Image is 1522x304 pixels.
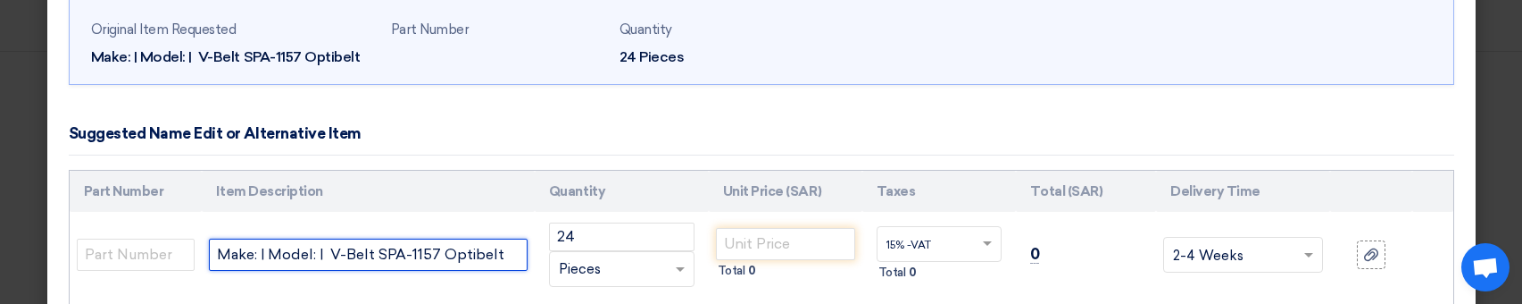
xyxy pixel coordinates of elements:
[878,264,906,282] span: Total
[718,262,745,280] span: Total
[559,259,601,280] span: Pieces
[1461,243,1510,291] div: Open chat
[535,171,709,213] th: Quantity
[620,20,834,40] div: Quantity
[70,171,203,213] th: Part Number
[709,171,862,213] th: Unit Price (SAR)
[620,46,834,68] div: 24 Pieces
[91,20,377,40] div: Original Item Requested
[1030,245,1040,264] span: 0
[1016,171,1157,213] th: Total (SAR)
[202,171,534,213] th: Item Description
[77,239,195,271] input: Part Number
[716,228,855,260] input: Unit Price
[1156,171,1330,213] th: Delivery Time
[209,239,527,271] input: Add Item Description
[391,20,605,40] div: Part Number
[748,262,756,280] span: 0
[909,264,917,282] span: 0
[877,226,1002,262] ng-select: VAT
[549,223,694,251] input: RFQ_STEP1.ITEMS.2.AMOUNT_TITLE
[69,122,362,146] div: Suggested Name Edit or Alternative Item
[91,46,377,68] div: Make: | Model: | V-Belt SPA-1157 Optibelt
[862,171,1016,213] th: Taxes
